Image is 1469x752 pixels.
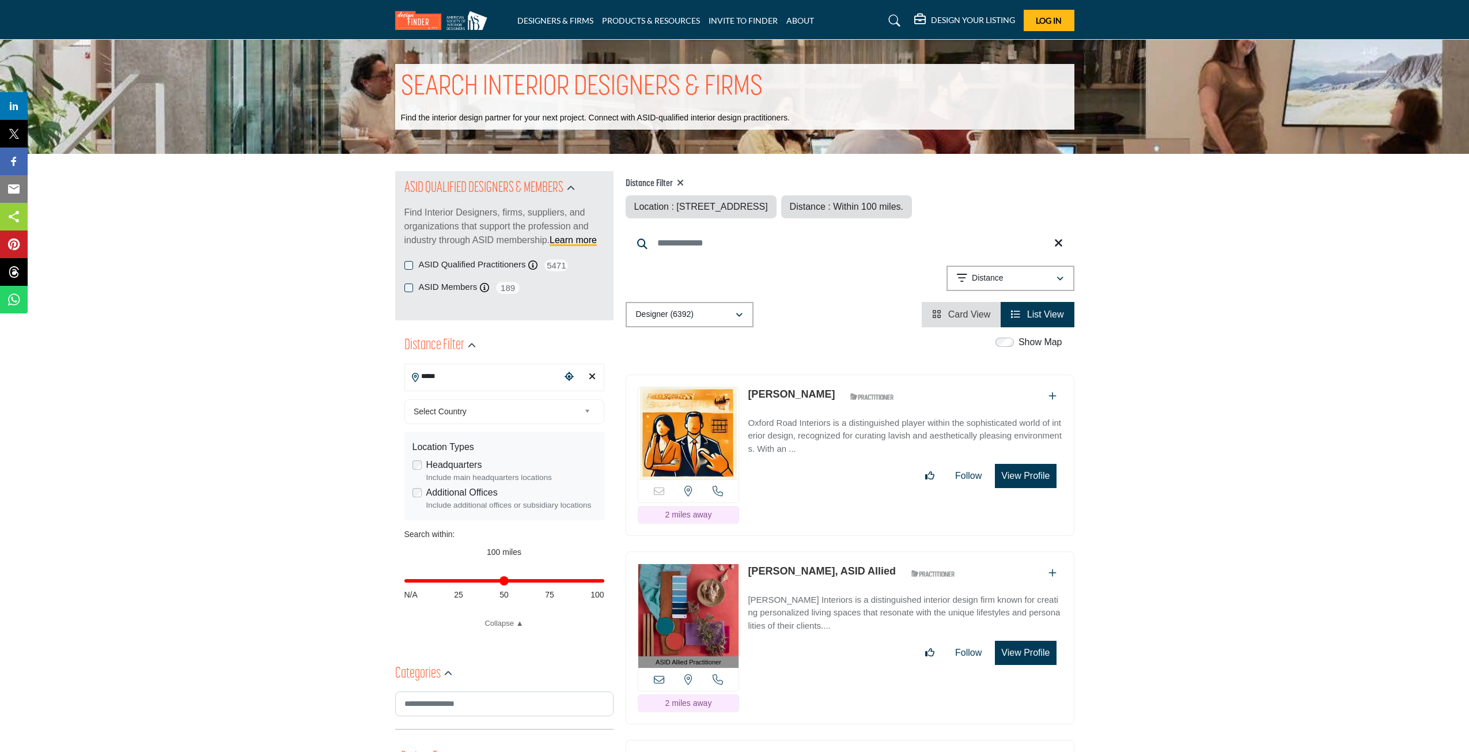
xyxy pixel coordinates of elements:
li: List View [1001,302,1074,327]
a: Add To List [1048,568,1057,578]
a: Add To List [1048,391,1057,401]
a: View Card [932,309,990,319]
h2: Categories [395,664,441,685]
button: Like listing [918,464,942,488]
p: Find the interior design partner for your next project. Connect with ASID-qualified interior desi... [401,112,790,124]
img: ASID Qualified Practitioners Badge Icon [907,566,959,581]
span: Location : [STREET_ADDRESS] [634,202,768,211]
button: View Profile [995,464,1056,488]
button: Designer (6392) [626,302,754,327]
span: List View [1027,309,1064,319]
label: Show Map [1019,335,1062,349]
span: 100 miles [487,547,521,557]
p: Distance [972,273,1003,284]
a: DESIGNERS & FIRMS [517,16,593,25]
a: View List [1011,309,1063,319]
input: ASID Members checkbox [404,284,413,292]
div: Clear search location [584,365,601,390]
a: ABOUT [786,16,814,25]
img: ASID Qualified Practitioners Badge Icon [846,390,898,404]
a: ASID Allied Practitioner [638,564,739,668]
p: Designer (6392) [636,309,694,320]
button: Like listing [918,641,942,664]
div: Search within: [404,528,604,541]
button: View Profile [995,641,1056,665]
span: N/A [404,589,418,601]
span: ASID Allied Practitioner [656,657,721,667]
p: Find Interior Designers, firms, suppliers, and organizations that support the profession and indu... [404,206,604,247]
div: Choose your current location [561,365,578,390]
input: Search Keyword [626,229,1074,257]
span: Distance : Within 100 miles. [790,202,903,211]
a: INVITE TO FINDER [709,16,778,25]
button: Log In [1024,10,1074,31]
img: Ruth Seidenberg, ASID Allied [638,564,739,656]
p: Oxford Road Interiors is a distinguished player within the sophisticated world of interior design... [748,417,1062,456]
img: Site Logo [395,11,493,30]
div: Location Types [412,440,596,454]
li: Card View [922,302,1001,327]
span: 5471 [543,258,569,273]
h4: Distance Filter [626,178,913,190]
a: Oxford Road Interiors is a distinguished player within the sophisticated world of interior design... [748,410,1062,456]
a: [PERSON_NAME], ASID Allied [748,565,896,577]
span: 75 [545,589,554,601]
a: [PERSON_NAME] Interiors is a distinguished interior design firm known for creating personalized l... [748,587,1062,633]
img: Janine Horan [638,387,739,479]
button: Follow [948,641,989,664]
h2: Distance Filter [404,335,464,356]
label: ASID Qualified Practitioners [419,258,526,271]
a: [PERSON_NAME] [748,388,835,400]
span: 2 miles away [665,510,711,519]
input: ASID Qualified Practitioners checkbox [404,261,413,270]
p: Janine Horan [748,387,835,402]
span: Card View [948,309,991,319]
a: Learn more [550,235,597,245]
label: ASID Members [419,281,478,294]
span: Log In [1036,16,1062,25]
button: Distance [946,266,1074,291]
label: Headquarters [426,458,482,472]
span: 189 [495,281,521,295]
button: Follow [948,464,989,488]
label: Additional Offices [426,486,498,500]
p: Ruth Seidenberg, ASID Allied [748,564,896,579]
h2: ASID QUALIFIED DESIGNERS & MEMBERS [404,178,563,199]
h5: DESIGN YOUR LISTING [931,15,1015,25]
div: Include main headquarters locations [426,472,596,483]
input: Search Location [405,365,561,388]
span: 2 miles away [665,698,711,708]
div: DESIGN YOUR LISTING [914,14,1015,28]
a: PRODUCTS & RESOURCES [602,16,700,25]
h1: SEARCH INTERIOR DESIGNERS & FIRMS [401,70,763,105]
p: [PERSON_NAME] Interiors is a distinguished interior design firm known for creating personalized l... [748,594,1062,633]
span: Select Country [414,405,580,418]
span: 100 [590,589,604,601]
div: Include additional offices or subsidiary locations [426,500,596,511]
span: 50 [499,589,509,601]
input: Search Category [395,691,614,716]
a: Collapse ▲ [404,618,604,629]
span: 25 [454,589,463,601]
a: Search [877,12,908,30]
